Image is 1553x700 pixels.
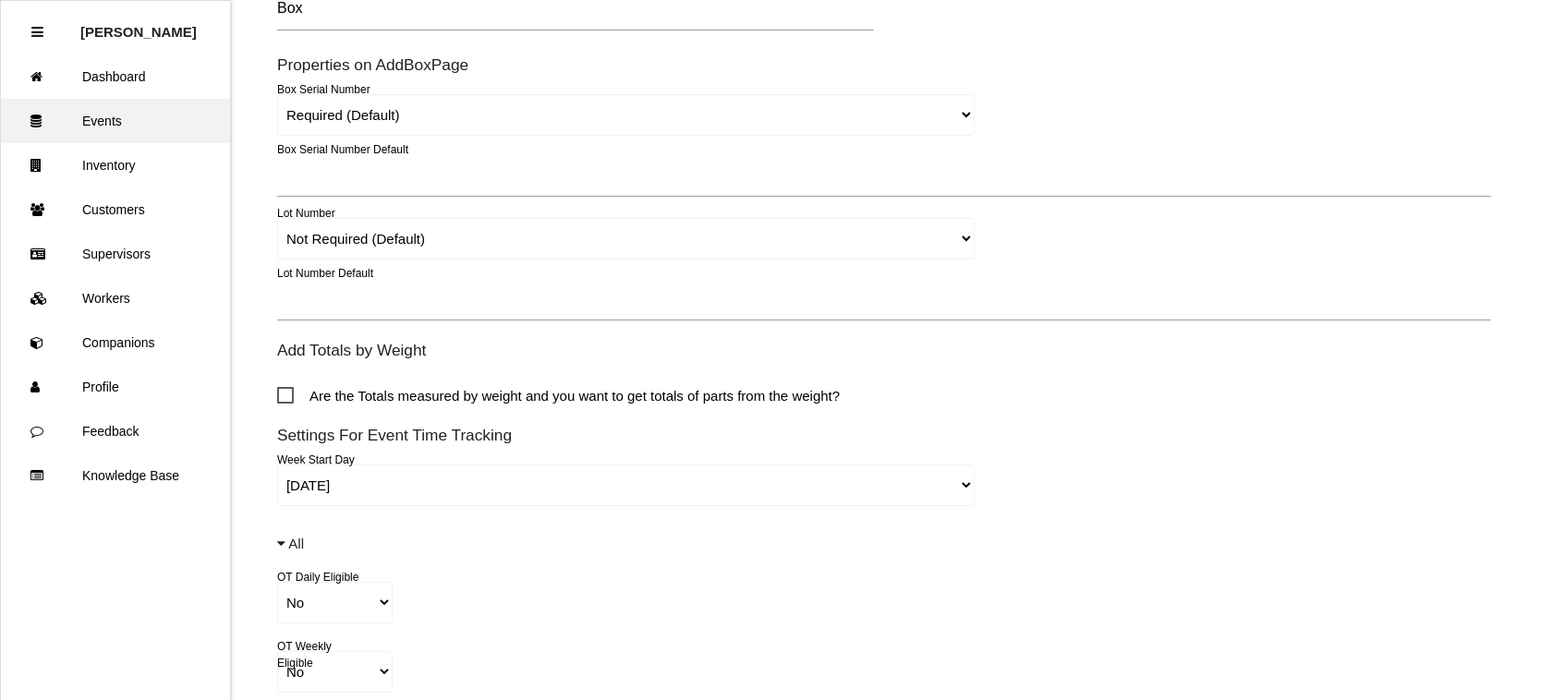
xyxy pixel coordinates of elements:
[1,409,230,453] a: Feedback
[1,187,230,232] a: Customers
[277,569,358,585] label: OT Daily Eligible
[31,10,43,54] div: Close
[277,141,408,158] label: Box Serial Number Default
[277,342,1491,359] h6: Add Totals by Weight
[1,276,230,320] a: Workers
[1,54,230,99] a: Dashboard
[277,452,355,468] label: Week Start Day
[277,81,370,98] label: Box Serial Number
[80,10,197,40] p: Rosie Blandino
[277,56,1491,74] h6: Properties on Add Box Page
[277,384,840,407] span: Are the Totals measured by weight and you want to get totals of parts from the weight?
[277,427,1491,444] h6: Settings For Event Time Tracking
[277,638,370,671] label: OT Weekly Eligible
[1,365,230,409] a: Profile
[277,205,335,222] label: Lot Number
[1,232,230,276] a: Supervisors
[277,265,373,282] label: Lot Number Default
[1,453,230,498] a: Knowledge Base
[1,143,230,187] a: Inventory
[1,320,230,365] a: Companions
[1,99,230,143] a: Events
[277,534,1491,555] p: All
